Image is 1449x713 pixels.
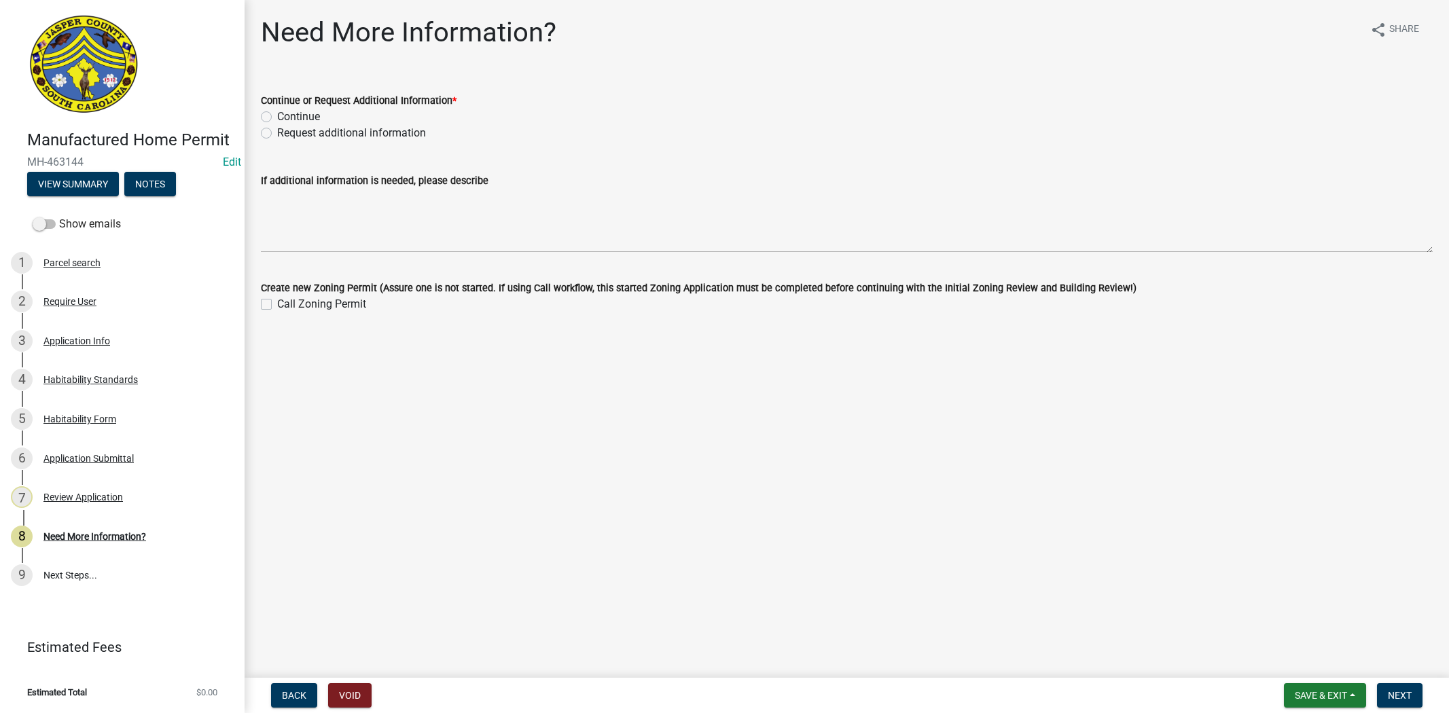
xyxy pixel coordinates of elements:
[27,130,234,150] h4: Manufactured Home Permit
[223,156,241,168] a: Edit
[11,291,33,312] div: 2
[43,532,146,541] div: Need More Information?
[27,688,87,697] span: Estimated Total
[43,414,116,424] div: Habitability Form
[11,564,33,586] div: 9
[11,408,33,430] div: 5
[11,447,33,469] div: 6
[261,177,488,186] label: If additional information is needed, please describe
[223,156,241,168] wm-modal-confirm: Edit Application Number
[33,216,121,232] label: Show emails
[27,156,217,168] span: MH-463144
[1377,683,1423,708] button: Next
[11,369,33,390] div: 4
[43,297,96,306] div: Require User
[196,688,217,697] span: $0.00
[261,16,556,49] h1: Need More Information?
[124,179,176,190] wm-modal-confirm: Notes
[124,172,176,196] button: Notes
[11,330,33,352] div: 3
[261,96,457,106] label: Continue or Request Additional Information
[11,526,33,547] div: 8
[43,454,134,463] div: Application Submittal
[1388,690,1412,701] span: Next
[43,336,110,346] div: Application Info
[27,172,119,196] button: View Summary
[27,14,141,116] img: Jasper County, South Carolina
[282,690,306,701] span: Back
[1284,683,1366,708] button: Save & Exit
[277,296,366,312] label: Call Zoning Permit
[11,634,223,661] a: Estimated Fees
[261,284,1137,293] label: Create new Zoning Permit (Assure one is not started. If using Call workflow, this started Zoning ...
[43,375,138,384] div: Habitability Standards
[43,258,101,268] div: Parcel search
[277,109,320,125] label: Continue
[1389,22,1419,38] span: Share
[11,252,33,274] div: 1
[1295,690,1347,701] span: Save & Exit
[43,492,123,502] div: Review Application
[11,486,33,508] div: 7
[277,125,426,141] label: Request additional information
[27,179,119,190] wm-modal-confirm: Summary
[1359,16,1430,43] button: shareShare
[271,683,317,708] button: Back
[328,683,372,708] button: Void
[1370,22,1387,38] i: share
